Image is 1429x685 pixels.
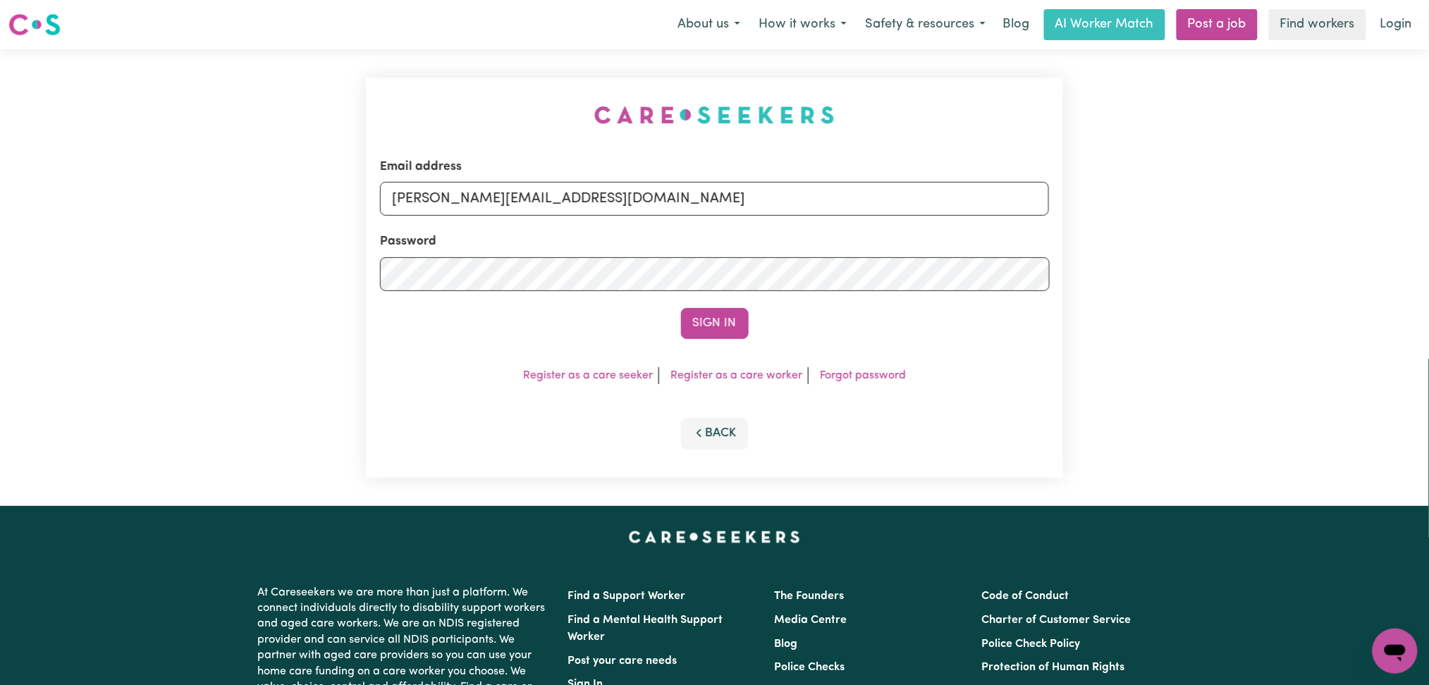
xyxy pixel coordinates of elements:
[681,418,749,449] button: Back
[670,370,802,381] a: Register as a care worker
[775,638,798,650] a: Blog
[1177,9,1258,40] a: Post a job
[1373,629,1418,674] iframe: Button to launch messaging window
[668,10,749,39] button: About us
[995,9,1038,40] a: Blog
[775,591,845,602] a: The Founders
[8,8,61,41] a: Careseekers logo
[380,182,1050,216] input: Email address
[380,158,462,176] label: Email address
[681,308,749,339] button: Sign In
[568,655,677,667] a: Post your care needs
[8,12,61,37] img: Careseekers logo
[981,615,1131,626] a: Charter of Customer Service
[981,591,1069,602] a: Code of Conduct
[981,638,1080,650] a: Police Check Policy
[1044,9,1165,40] a: AI Worker Match
[523,370,653,381] a: Register as a care seeker
[981,662,1124,673] a: Protection of Human Rights
[749,10,856,39] button: How it works
[1372,9,1421,40] a: Login
[1269,9,1366,40] a: Find workers
[856,10,995,39] button: Safety & resources
[568,615,723,643] a: Find a Mental Health Support Worker
[820,370,906,381] a: Forgot password
[775,615,847,626] a: Media Centre
[568,591,686,602] a: Find a Support Worker
[775,662,845,673] a: Police Checks
[629,531,800,543] a: Careseekers home page
[380,233,436,251] label: Password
